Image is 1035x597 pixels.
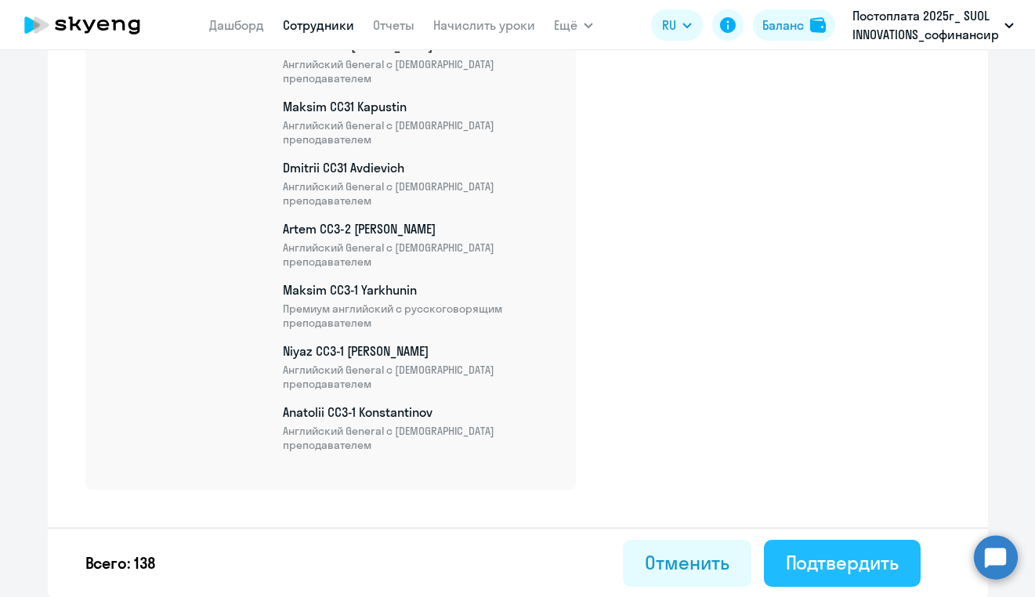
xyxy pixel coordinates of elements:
span: Премиум английский с русскоговорящим преподавателем [283,302,557,330]
p: Artem CC3-2 [PERSON_NAME] [283,220,557,269]
a: Отчеты [373,17,414,33]
a: Дашборд [209,17,264,33]
span: Английский General с [DEMOGRAPHIC_DATA] преподавателем [283,179,557,208]
span: Английский General с [DEMOGRAPHIC_DATA] преподавателем [283,57,557,85]
p: Maksim CC31 Kapustin [283,98,557,147]
button: RU [651,9,703,41]
button: Отменить [623,540,751,587]
div: Отменить [645,550,729,575]
p: Dmitrii CC31 Avdievich [283,159,557,208]
p: Anatolii CC3-1 Konstantinov [283,403,557,452]
span: Английский General с [DEMOGRAPHIC_DATA] преподавателем [283,424,557,452]
a: Начислить уроки [433,17,535,33]
button: Балансbalance [753,9,835,41]
span: RU [662,16,676,34]
p: Niyaz CC3-1 [PERSON_NAME] [283,342,557,391]
span: Ещё [554,16,577,34]
span: Английский General с [DEMOGRAPHIC_DATA] преподавателем [283,241,557,269]
div: Баланс [762,16,804,34]
p: Maksim CC3-1 Yarkhunin [283,281,557,330]
span: Английский General с [DEMOGRAPHIC_DATA] преподавателем [283,363,557,391]
p: Постоплата 2025г_ SUOL INNOVATIONS_софинансирование 50/50, ИН14, ООО [852,6,998,44]
p: Ruslan CC31 [PERSON_NAME] [283,37,557,85]
button: Постоплата 2025г_ SUOL INNOVATIONS_софинансирование 50/50, ИН14, ООО [845,6,1022,44]
p: Всего: 138 [85,552,157,574]
button: Подтвердить [764,540,921,587]
img: balance [810,17,826,33]
span: Английский General с [DEMOGRAPHIC_DATA] преподавателем [283,118,557,147]
button: Ещё [554,9,593,41]
div: Подтвердить [786,550,899,575]
a: Сотрудники [283,17,354,33]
